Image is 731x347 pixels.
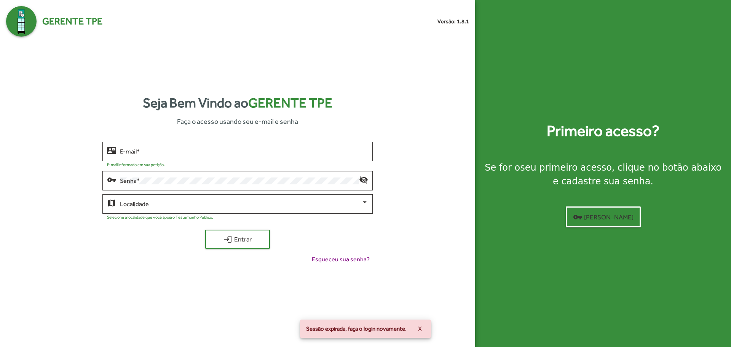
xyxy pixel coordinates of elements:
strong: Seja Bem Vindo ao [143,93,332,113]
small: Versão: 1.8.1 [437,18,469,26]
span: Gerente TPE [42,14,102,29]
span: Sessão expirada, faça o login novamente. [306,325,407,333]
span: Entrar [212,232,263,246]
span: Gerente TPE [248,95,332,110]
strong: Primeiro acesso? [547,120,659,142]
span: X [418,322,422,336]
button: [PERSON_NAME] [566,206,641,227]
strong: seu primeiro acesso [520,162,612,173]
button: Entrar [205,230,270,249]
mat-icon: login [223,235,232,244]
mat-hint: Selecione a localidade que você apoia o Testemunho Público. [107,215,213,219]
mat-icon: contact_mail [107,146,116,155]
mat-icon: map [107,198,116,207]
div: Se for o , clique no botão abaixo e cadastre sua senha. [484,161,722,188]
mat-icon: vpn_key [573,213,582,222]
mat-hint: E-mail informado em sua petição. [107,162,165,167]
button: X [412,322,428,336]
span: Esqueceu sua senha? [312,255,370,264]
span: [PERSON_NAME] [573,210,634,224]
mat-icon: visibility_off [359,175,368,184]
img: Logo Gerente [6,6,37,37]
span: Faça o acesso usando seu e-mail e senha [177,116,298,126]
mat-icon: vpn_key [107,175,116,184]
